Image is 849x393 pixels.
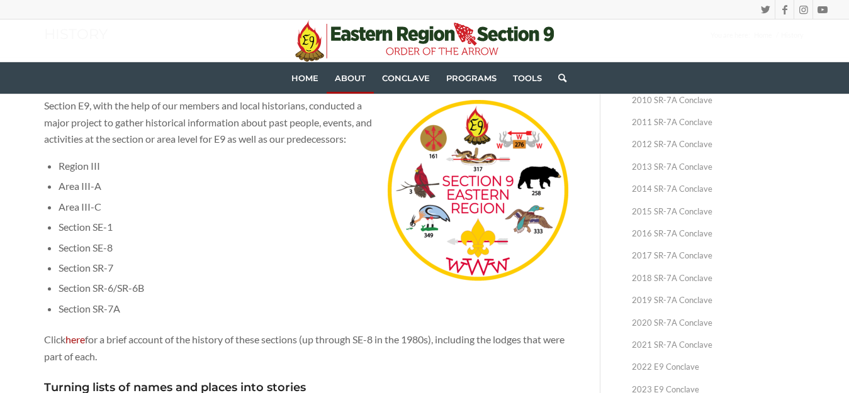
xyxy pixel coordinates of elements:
a: Programs [438,62,505,94]
a: 2019 SR-7A Conclave [632,289,806,311]
li: Section SE-8 [59,238,568,258]
a: 2020 SR-7A Conclave [632,312,806,334]
a: Home [283,62,327,94]
p: Section E9, with the help of our members and local historians, conducted a major project to gathe... [44,97,568,147]
li: Region III [59,156,568,176]
a: 2014 SR-7A Conclave [632,178,806,200]
li: Area III-A [59,176,568,196]
a: Conclave [374,62,438,94]
span: Programs [446,73,497,83]
li: Section SR-7A [59,299,568,319]
li: Section SR-7 [59,258,568,278]
p: Click for a brief account of the history of these sections (up through SE-8 in the 1980s), includ... [44,331,568,365]
a: 2012 SR-7A Conclave [632,133,806,155]
span: Tools [513,73,542,83]
a: 2018 SR-7A Conclave [632,267,806,289]
a: Tools [505,62,550,94]
a: Search [550,62,566,94]
span: About [335,73,366,83]
li: Section SR-6/SR-6B [59,278,568,298]
a: 2013 SR-7A Conclave [632,156,806,178]
a: 2011 SR-7A Conclave [632,111,806,133]
span: Conclave [382,73,430,83]
a: 2016 SR-7A Conclave [632,223,806,245]
li: Section SE-1 [59,217,568,237]
a: About [327,62,374,94]
a: 2015 SR-7A Conclave [632,201,806,223]
a: here [65,333,85,345]
span: Home [291,73,318,83]
li: Area III-C [59,197,568,217]
a: 2017 SR-7A Conclave [632,245,806,267]
a: 2021 SR-7A Conclave [632,334,806,356]
a: 2022 E9 Conclave [632,356,806,378]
